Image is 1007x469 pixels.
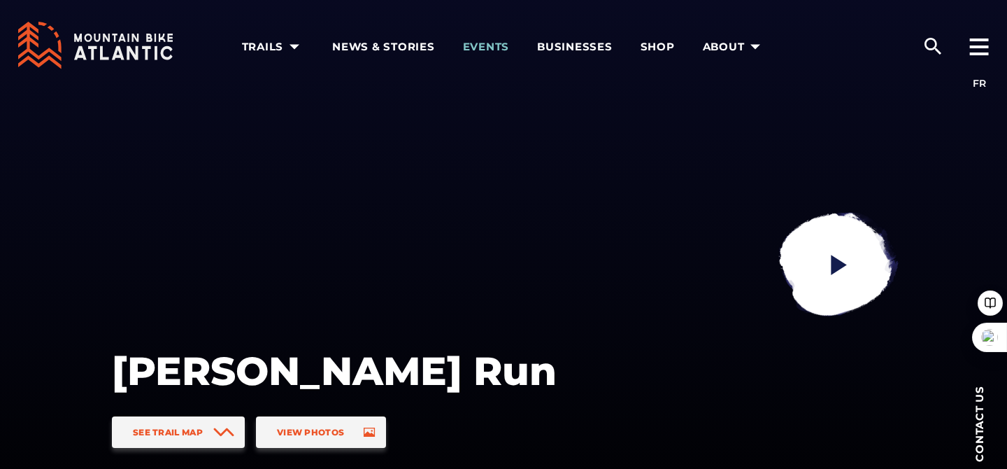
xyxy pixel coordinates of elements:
[973,77,986,90] a: FR
[256,416,386,448] a: View Photos
[922,35,944,57] ion-icon: search
[641,40,675,54] span: Shop
[242,40,305,54] span: Trails
[974,386,985,462] span: Contact us
[277,427,344,437] span: View Photos
[112,416,245,448] a: See Trail Map
[463,40,510,54] span: Events
[827,252,852,277] ion-icon: play
[332,40,435,54] span: News & Stories
[745,37,765,57] ion-icon: arrow dropdown
[112,346,559,395] h1: [PERSON_NAME] Run
[133,427,203,437] span: See Trail Map
[703,40,766,54] span: About
[285,37,304,57] ion-icon: arrow dropdown
[537,40,613,54] span: Businesses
